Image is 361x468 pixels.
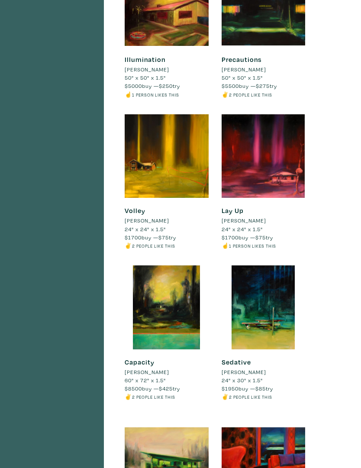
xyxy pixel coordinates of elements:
[132,92,179,98] small: 1 person likes this
[125,368,169,376] li: [PERSON_NAME]
[222,65,266,74] li: [PERSON_NAME]
[222,90,306,99] li: ✌️
[222,216,266,225] li: [PERSON_NAME]
[125,65,209,74] a: [PERSON_NAME]
[125,82,142,89] span: $5000
[222,65,306,74] a: [PERSON_NAME]
[132,243,175,249] small: 2 people like this
[125,216,209,225] a: [PERSON_NAME]
[125,385,180,392] span: buy — try
[125,393,209,401] li: ✌️
[222,234,239,241] span: $1700
[222,368,306,376] a: [PERSON_NAME]
[222,74,263,81] span: 50" x 50" x 1.5"
[229,243,276,249] small: 1 person likes this
[222,377,263,384] span: 24" x 30" x 1.5"
[159,385,173,392] span: $425
[125,90,209,99] li: ☝️
[222,206,244,215] a: Lay Up
[255,234,266,241] span: $75
[125,385,142,392] span: $8500
[125,242,209,250] li: ✌️
[125,206,145,215] a: Volley
[222,385,239,392] span: $1950
[158,234,169,241] span: $75
[222,82,277,89] span: buy — try
[125,216,169,225] li: [PERSON_NAME]
[222,368,266,376] li: [PERSON_NAME]
[222,55,261,64] a: Precautions
[125,226,166,232] span: 24" x 24" x 1.5"
[222,226,263,232] span: 24" x 24" x 1.5"
[222,358,251,366] a: Sedative
[256,82,270,89] span: $275
[222,242,306,250] li: ☝️
[125,234,176,241] span: buy — try
[125,234,142,241] span: $1700
[222,393,306,401] li: ✌️
[125,358,155,366] a: Capacity
[229,394,272,400] small: 2 people like this
[125,74,166,81] span: 50" x 50" x 1.5"
[125,82,180,89] span: buy — try
[125,377,166,384] span: 60" x 72" x 1.5"
[222,82,239,89] span: $5500
[255,385,266,392] span: $85
[222,385,273,392] span: buy — try
[132,394,175,400] small: 2 people like this
[222,234,273,241] span: buy — try
[125,368,209,376] a: [PERSON_NAME]
[125,65,169,74] li: [PERSON_NAME]
[229,92,272,98] small: 2 people like this
[222,216,306,225] a: [PERSON_NAME]
[159,82,173,89] span: $250
[125,55,165,64] a: Illumination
